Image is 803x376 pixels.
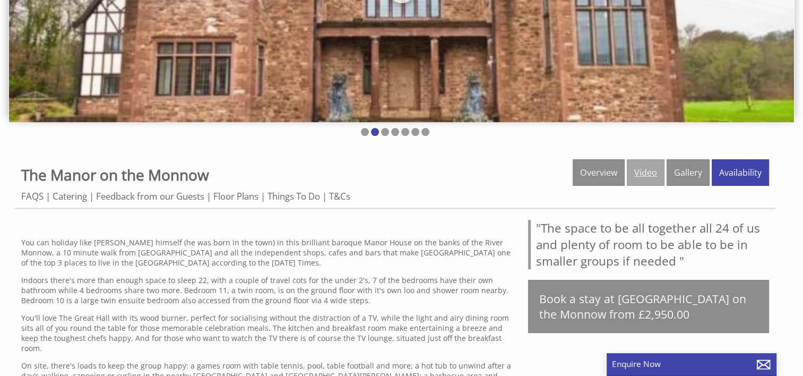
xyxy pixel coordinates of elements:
a: Floor Plans [213,190,258,202]
a: Catering [53,190,87,202]
a: Gallery [667,159,710,186]
p: You can holiday like [PERSON_NAME] himself (he was born in the town) in this brilliant baroque Ma... [21,237,515,268]
a: Overview [573,159,625,186]
a: Book a stay at [GEOGRAPHIC_DATA] on the Monnow from £2,950.00 [528,280,769,333]
a: The Manor on the Monnow [21,165,209,185]
a: Feedback from our Guests [96,190,204,202]
a: T&Cs [329,190,350,202]
blockquote: "The space to be all together all 24 of us and plenty of room to be able to be in smaller groups ... [528,220,769,269]
a: Video [627,159,664,186]
p: Enquire Now [612,358,771,370]
a: Availability [712,159,769,186]
a: Things To Do [267,190,320,202]
p: Indoors there's more than enough space to sleep 22, with a couple of travel cots for the under 2'... [21,275,515,305]
a: FAQS [21,190,44,202]
p: You'll love The Great Hall with its wood burner, perfect for socialising without the distraction ... [21,313,515,353]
